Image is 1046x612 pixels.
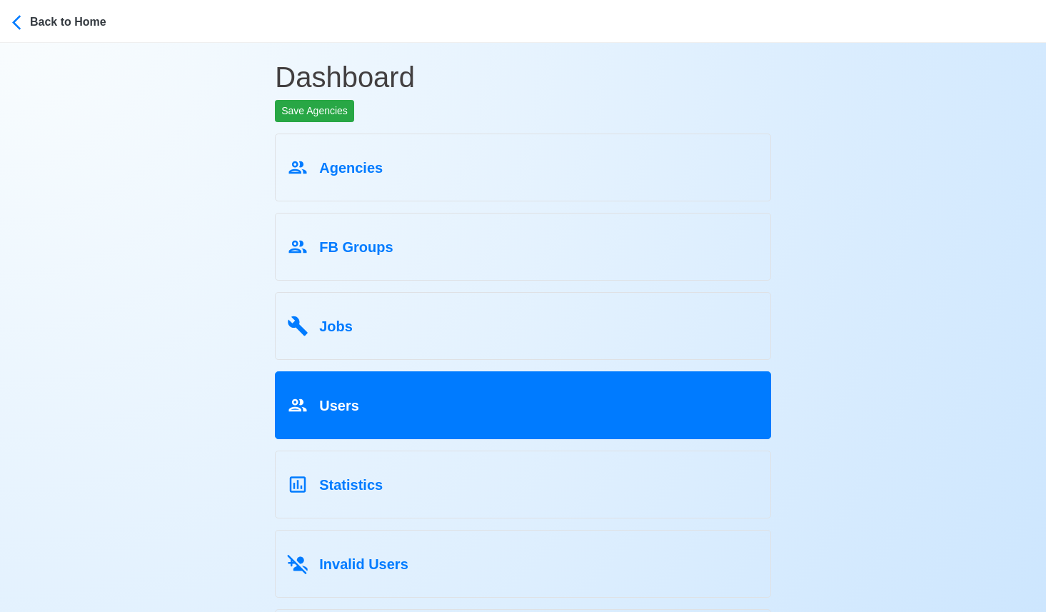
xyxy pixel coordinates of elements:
[275,213,771,281] a: FB Groups
[319,556,408,572] span: Invalid Users
[319,477,383,493] span: Statistics
[275,43,771,100] h1: Dashboard
[275,451,771,518] a: Statistics
[275,371,771,439] a: Users
[319,239,393,255] span: FB Groups
[275,530,771,598] a: Invalid Users
[275,292,771,360] a: Jobs
[275,100,354,122] button: Save Agencies
[11,4,138,38] button: Back to Home
[319,318,353,334] span: Jobs
[275,134,771,201] a: Agencies
[30,11,137,31] div: Back to Home
[319,398,359,413] span: Users
[319,160,383,176] span: Agencies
